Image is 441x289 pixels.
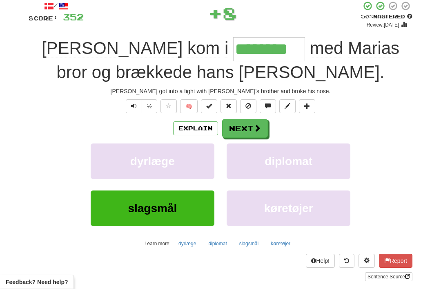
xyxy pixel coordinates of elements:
span: Marias [348,39,399,58]
span: dyrlæge [130,155,175,168]
small: Review: [DATE] [367,22,399,28]
button: Set this sentence to 100% Mastered (alt+m) [201,100,217,114]
button: 🧠 [180,100,198,114]
button: Next [222,119,268,138]
div: Text-to-speech controls [124,100,157,114]
button: diplomat [204,238,231,250]
small: Learn more: [145,241,171,247]
span: diplomat [265,155,312,168]
button: slagsmål [91,191,214,226]
button: dyrlæge [91,144,214,179]
button: Ignore sentence (alt+i) [240,100,256,114]
button: Add to collection (alt+a) [299,100,315,114]
div: Mastered [361,13,412,21]
span: Open feedback widget [6,278,68,286]
button: Favorite sentence (alt+f) [160,100,177,114]
button: Explain [173,122,218,136]
button: slagsmål [235,238,263,250]
div: / [29,1,84,11]
button: dyrlæge [174,238,200,250]
button: Play sentence audio (ctl+space) [126,100,142,114]
button: Report [379,254,412,268]
span: [PERSON_NAME] [238,63,379,83]
button: Round history (alt+y) [339,254,354,268]
a: Sentence Source [365,273,412,282]
button: Help! [306,254,335,268]
span: . [56,39,399,83]
span: med [310,39,343,58]
span: 352 [63,12,84,22]
span: hans [197,63,234,83]
span: [PERSON_NAME] [42,39,183,58]
button: køretøjer [266,238,295,250]
span: 8 [223,3,237,24]
div: [PERSON_NAME] got into a fight with [PERSON_NAME]'s brother and broke his nose. [29,87,412,96]
button: ½ [142,100,157,114]
button: diplomat [227,144,350,179]
span: slagsmål [128,202,177,215]
span: køretøjer [264,202,313,215]
span: kom [187,39,220,58]
button: Reset to 0% Mastered (alt+r) [220,100,237,114]
span: brækkede [116,63,192,83]
button: Edit sentence (alt+d) [279,100,296,114]
span: 50 % [361,13,373,20]
button: køretøjer [227,191,350,226]
span: og [92,63,111,83]
span: + [208,1,223,26]
span: i [225,39,228,58]
button: Discuss sentence (alt+u) [260,100,276,114]
span: bror [56,63,87,83]
span: Score: [29,15,58,22]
